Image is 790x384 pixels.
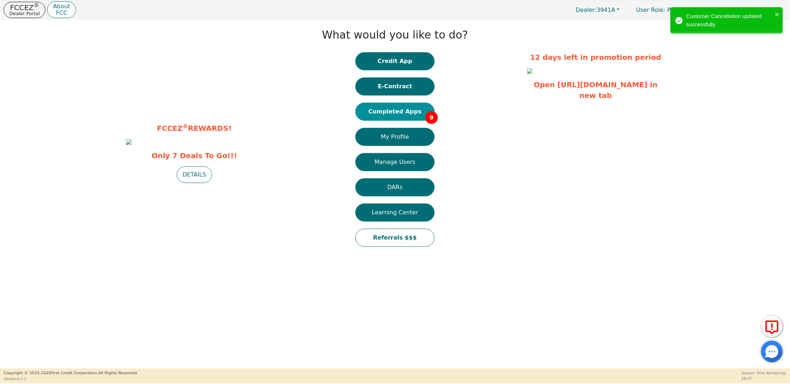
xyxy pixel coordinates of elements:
[355,77,435,95] button: E-Contract
[775,10,780,18] button: close
[4,370,138,376] p: Copyright © 2015- 2025 First Credit Corporation.
[4,2,45,18] button: FCCEZ®Dealer Portal
[177,166,212,183] button: DETAILS
[47,1,76,18] button: AboutFCC
[534,80,657,100] a: Open [URL][DOMAIN_NAME] in new tab
[34,2,39,9] sup: ®
[53,4,70,9] p: About
[576,6,615,13] span: 3941A
[355,229,435,247] button: Referrals $$$
[183,123,188,130] sup: ®
[126,123,263,134] p: FCCEZ REWARDS!
[4,376,138,381] p: Version 3.2.1
[636,6,665,13] span: User Role :
[9,11,40,16] p: Dealer Portal
[355,153,435,171] button: Manage Users
[355,204,435,222] button: Learning Center
[355,52,435,70] button: Credit App
[568,4,627,15] button: Dealer:3941A
[355,128,435,146] button: My Profile
[425,111,438,124] span: 9
[741,376,786,381] p: 58:07
[629,3,697,17] a: User Role: Primary
[576,6,597,13] span: Dealer:
[126,150,263,161] span: Only 7 Deals To Go!!!
[741,370,786,376] p: Session Time Remaining:
[527,68,533,74] img: 0c364bca-27e4-47c7-8127-039f09aaad13
[355,103,435,121] button: Completed Apps9
[699,4,786,15] button: 3941A:[PERSON_NAME]
[629,3,697,17] p: Primary
[527,52,664,63] p: 12 days left in promotion period
[98,371,138,375] span: All Rights Reserved.
[53,10,70,16] p: FCC
[686,12,773,28] div: Customer Cancellation updated successfully.
[761,316,783,337] button: Report Error to FCC
[322,28,468,41] h1: What would you like to do?
[126,139,132,145] img: 1289bd20-ab2d-44da-99b6-26d0496d2204
[355,178,435,196] button: DARs
[9,4,40,11] p: FCCEZ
